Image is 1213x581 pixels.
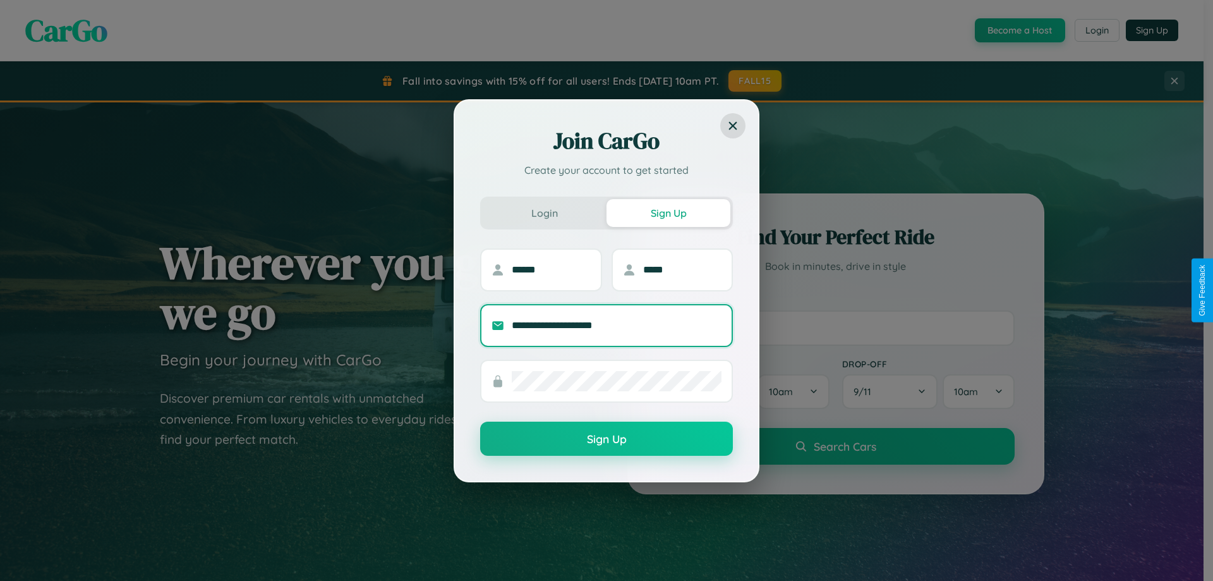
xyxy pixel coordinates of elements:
button: Login [483,199,606,227]
button: Sign Up [480,422,733,456]
button: Sign Up [606,199,730,227]
p: Create your account to get started [480,162,733,178]
div: Give Feedback [1198,265,1207,316]
h2: Join CarGo [480,126,733,156]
